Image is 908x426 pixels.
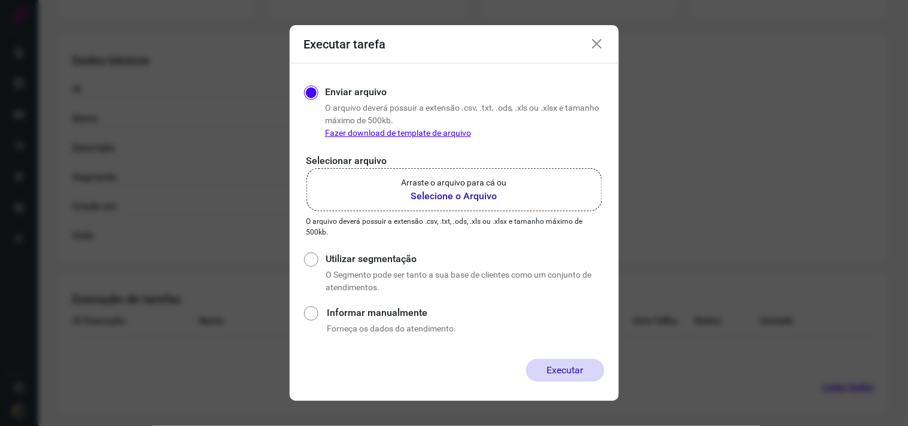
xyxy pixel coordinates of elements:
p: Selecionar arquivo [306,154,602,168]
p: O arquivo deverá possuir a extensão .csv, .txt, .ods, .xls ou .xlsx e tamanho máximo de 500kb. [306,216,602,238]
p: O Segmento pode ser tanto a sua base de clientes como um conjunto de atendimentos. [326,269,604,294]
p: Forneça os dados do atendimento. [327,322,604,335]
p: Arraste o arquivo para cá ou [402,177,507,189]
a: Fazer download de template de arquivo [325,128,471,138]
p: O arquivo deverá possuir a extensão .csv, .txt, .ods, .xls ou .xlsx e tamanho máximo de 500kb. [325,102,605,139]
label: Enviar arquivo [325,85,387,99]
h3: Executar tarefa [304,37,386,51]
button: Executar [526,359,605,382]
label: Informar manualmente [327,306,604,320]
b: Selecione o Arquivo [402,189,507,203]
label: Utilizar segmentação [326,252,604,266]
